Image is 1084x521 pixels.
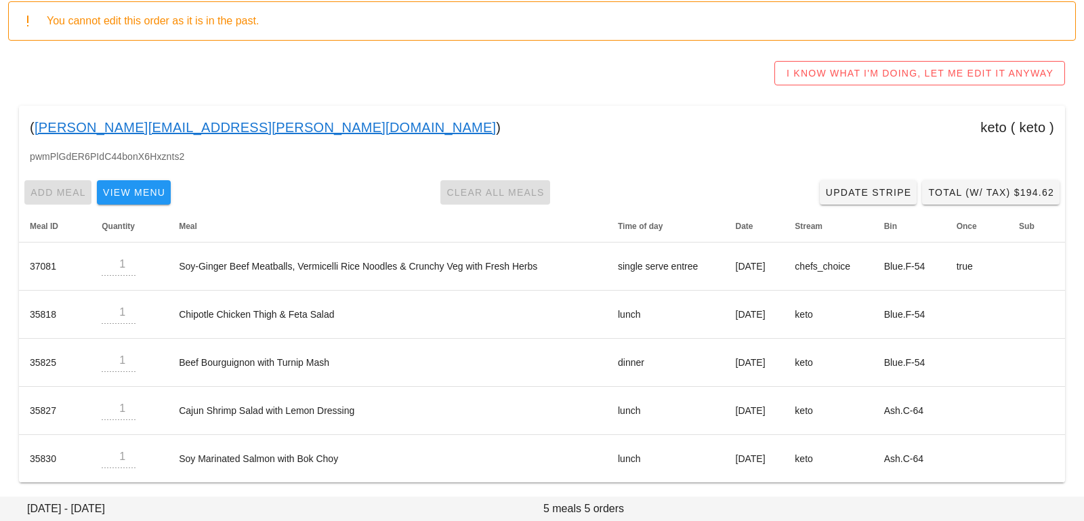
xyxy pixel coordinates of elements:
[19,435,91,482] td: 35830
[946,210,1008,243] th: Once: Not sorted. Activate to sort ascending.
[946,243,1008,291] td: true
[607,387,725,435] td: lunch
[784,210,873,243] th: Stream: Not sorted. Activate to sort ascending.
[1008,210,1065,243] th: Sub: Not sorted. Activate to sort ascending.
[725,387,785,435] td: [DATE]
[725,210,785,243] th: Date: Not sorted. Activate to sort ascending.
[19,243,91,291] td: 37081
[168,339,607,387] td: Beef Bourguignon with Turnip Mash
[795,222,822,231] span: Stream
[927,187,1054,198] span: Total (w/ Tax) $194.62
[19,339,91,387] td: 35825
[607,291,725,339] td: lunch
[873,339,946,387] td: Blue.F-54
[168,435,607,482] td: Soy Marinated Salmon with Bok Choy
[30,222,58,231] span: Meal ID
[179,222,197,231] span: Meal
[725,339,785,387] td: [DATE]
[784,339,873,387] td: keto
[168,291,607,339] td: Chipotle Chicken Thigh & Feta Salad
[784,243,873,291] td: chefs_choice
[607,435,725,482] td: lunch
[873,435,946,482] td: Ash.C-64
[607,210,725,243] th: Time of day: Not sorted. Activate to sort ascending.
[786,68,1054,79] span: I KNOW WHAT I'M DOING, LET ME EDIT IT ANYWAY
[168,210,607,243] th: Meal: Not sorted. Activate to sort ascending.
[873,387,946,435] td: Ash.C-64
[19,106,1065,149] div: ( ) keto ( keto )
[884,222,897,231] span: Bin
[922,180,1060,205] button: Total (w/ Tax) $194.62
[873,243,946,291] td: Blue.F-54
[873,210,946,243] th: Bin: Not sorted. Activate to sort ascending.
[168,243,607,291] td: Soy-Ginger Beef Meatballs, Vermicelli Rice Noodles & Crunchy Veg with Fresh Herbs
[725,243,785,291] td: [DATE]
[820,180,917,205] a: Update Stripe
[102,187,165,198] span: View Menu
[47,15,259,26] span: You cannot edit this order as it is in the past.
[825,187,912,198] span: Update Stripe
[97,180,171,205] button: View Menu
[957,222,977,231] span: Once
[102,222,135,231] span: Quantity
[618,222,663,231] span: Time of day
[774,61,1065,85] button: I KNOW WHAT I'M DOING, LET ME EDIT IT ANYWAY
[19,210,91,243] th: Meal ID: Not sorted. Activate to sort ascending.
[168,387,607,435] td: Cajun Shrimp Salad with Lemon Dressing
[91,210,168,243] th: Quantity: Not sorted. Activate to sort ascending.
[784,435,873,482] td: keto
[1019,222,1035,231] span: Sub
[19,291,91,339] td: 35818
[19,387,91,435] td: 35827
[35,117,496,138] a: [PERSON_NAME][EMAIL_ADDRESS][PERSON_NAME][DOMAIN_NAME]
[784,387,873,435] td: keto
[725,291,785,339] td: [DATE]
[725,435,785,482] td: [DATE]
[736,222,753,231] span: Date
[873,291,946,339] td: Blue.F-54
[784,291,873,339] td: keto
[607,243,725,291] td: single serve entree
[19,149,1065,175] div: pwmPlGdER6PIdC44bonX6Hxznts2
[607,339,725,387] td: dinner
